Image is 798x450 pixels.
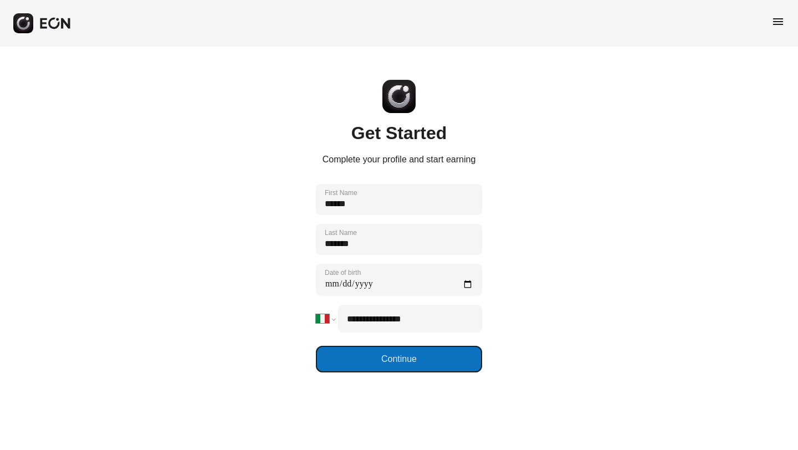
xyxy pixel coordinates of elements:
label: First Name [325,188,357,197]
label: Last Name [325,228,357,237]
h1: Get Started [323,126,476,140]
button: Continue [316,346,482,372]
p: Complete your profile and start earning [323,153,476,166]
span: menu [771,15,785,28]
label: Date of birth [325,268,361,277]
